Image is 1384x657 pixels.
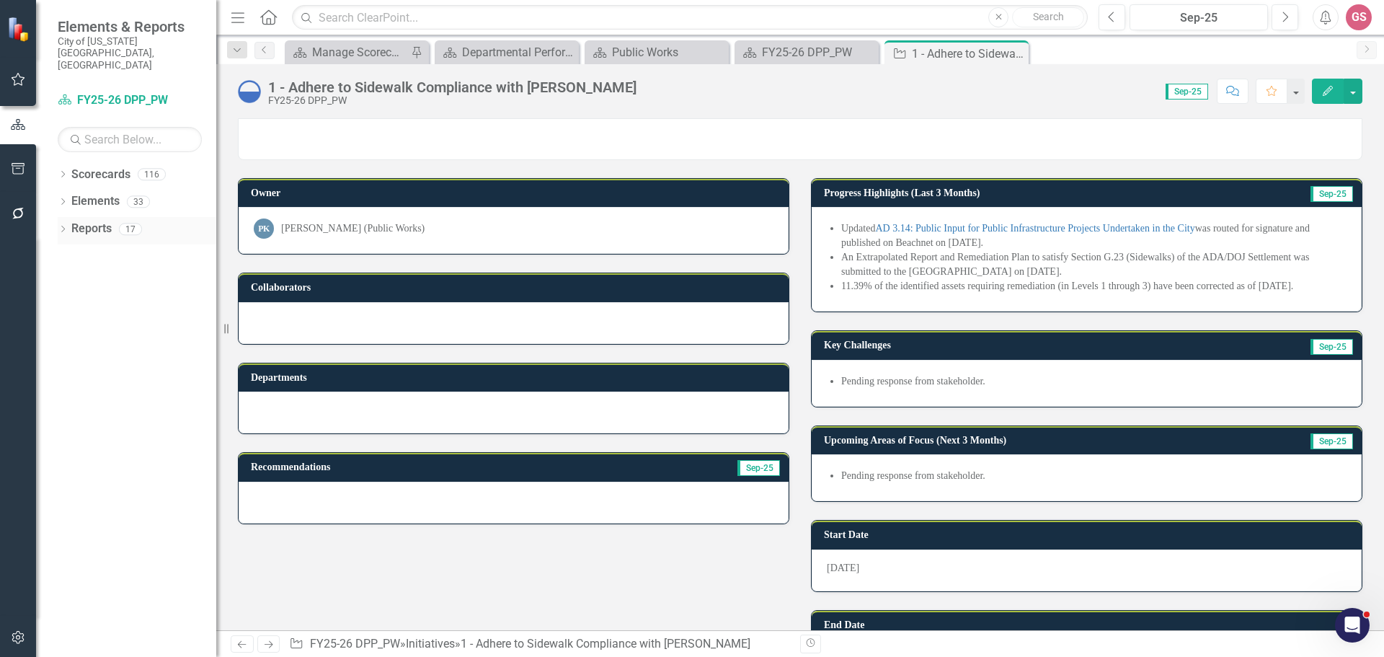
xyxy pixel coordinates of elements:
h3: Upcoming Areas of Focus (Next 3 Months) [824,435,1251,446]
button: Sep-25 [1130,4,1268,30]
div: 33 [127,195,150,208]
li: Updated was routed for signature and published on Beachnet on [DATE]. [841,221,1347,250]
a: FY25-26 DPP_PW [58,92,202,109]
h3: Start Date [824,529,1354,540]
a: AD 3.14: Public Input for Public Infrastructure Projects Undertaken in the City [875,223,1194,234]
div: Sep-25 [1135,9,1263,27]
a: FY25-26 DPP_PW [310,637,400,651]
a: FY25-26 DPP_PW [738,43,875,61]
h3: Departments [251,372,781,383]
div: PK [254,219,274,239]
input: Search ClearPoint... [292,5,1088,30]
a: Initiatives [406,637,455,651]
h3: Progress Highlights (Last 3 Months) [824,188,1238,198]
input: Search Below... [58,127,202,152]
div: 1 - Adhere to Sidewalk Compliance with [PERSON_NAME] [912,45,1025,63]
h3: Recommendations [251,462,593,472]
span: Search [1033,11,1064,22]
div: Manage Scorecards [312,43,407,61]
h3: End Date [824,619,1354,630]
a: Manage Scorecards [288,43,407,61]
div: » » [289,636,789,653]
span: Sep-25 [1166,84,1208,100]
iframe: Intercom live chat [1335,608,1370,643]
div: 17 [119,223,142,235]
span: Elements & Reports [58,18,202,35]
a: Reports [71,221,112,237]
a: Public Works [588,43,725,61]
div: FY25-26 DPP_PW [762,43,875,61]
img: In Progress [238,80,261,103]
li: Pending response from stakeholder. [841,374,1347,389]
li: 11.39% of the identified assets requiring remediation (in Levels 1 through 3) have been corrected... [841,279,1347,294]
small: City of [US_STATE][GEOGRAPHIC_DATA], [GEOGRAPHIC_DATA] [58,35,202,71]
span: Sep-25 [1310,186,1353,202]
span: [DATE] [827,563,859,573]
span: Sep-25 [737,460,780,476]
button: Search [1012,7,1084,27]
div: 1 - Adhere to Sidewalk Compliance with [PERSON_NAME] [268,79,636,95]
div: FY25-26 DPP_PW [268,95,636,106]
a: Departmental Performance Plans - 3 Columns [438,43,575,61]
div: 1 - Adhere to Sidewalk Compliance with [PERSON_NAME] [461,637,750,651]
div: Public Works [612,43,725,61]
img: ClearPoint Strategy [7,16,32,41]
h3: Key Challenges [824,340,1144,350]
li: An Extrapolated Report and Remediation Plan to satisfy Section G.23 (Sidewalks) of the ADA/DOJ Se... [841,250,1347,279]
a: Elements [71,193,120,210]
div: Departmental Performance Plans - 3 Columns [462,43,575,61]
div: 116 [138,168,166,180]
div: [PERSON_NAME] (Public Works) [281,221,425,236]
h3: Collaborators [251,282,781,293]
span: Sep-25 [1310,433,1353,449]
button: GS [1346,4,1372,30]
li: Pending response from stakeholder. [841,469,1347,483]
span: Sep-25 [1310,339,1353,355]
a: Scorecards [71,167,130,183]
h3: Owner [251,188,781,198]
